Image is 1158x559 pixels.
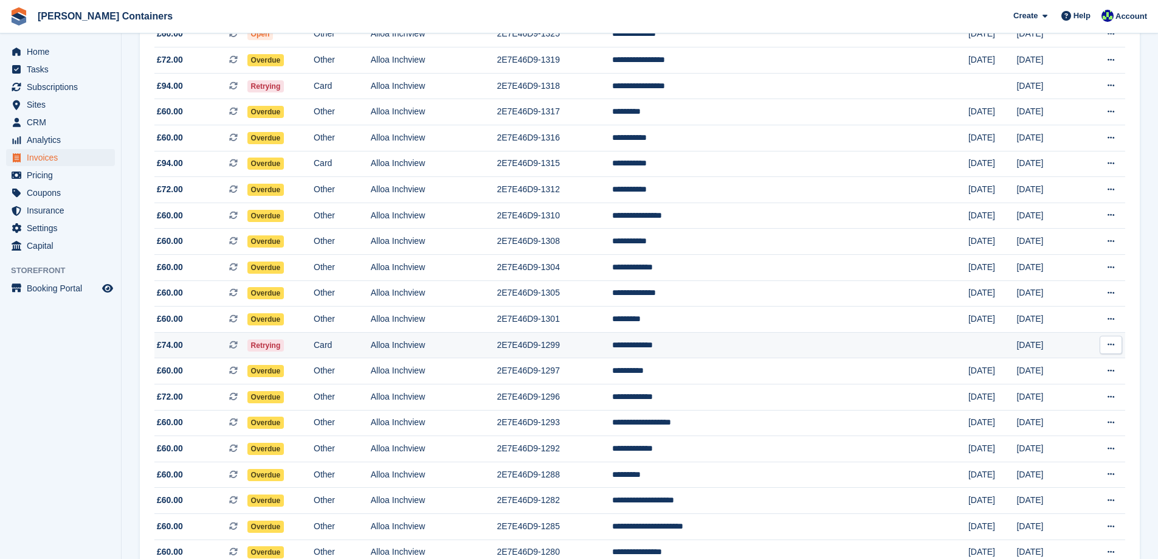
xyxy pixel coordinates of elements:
[247,417,284,429] span: Overdue
[247,184,284,196] span: Overdue
[497,410,612,436] td: 2E7E46D9-1293
[247,391,284,403] span: Overdue
[247,54,284,66] span: Overdue
[371,255,497,281] td: Alloa Inchview
[157,546,183,558] span: £60.00
[314,21,371,47] td: Other
[247,210,284,222] span: Overdue
[6,114,115,131] a: menu
[27,220,100,237] span: Settings
[1016,280,1079,307] td: [DATE]
[27,96,100,113] span: Sites
[314,410,371,436] td: Other
[968,488,1016,514] td: [DATE]
[247,80,284,92] span: Retrying
[1016,73,1079,99] td: [DATE]
[371,436,497,462] td: Alloa Inchview
[1016,462,1079,488] td: [DATE]
[157,416,183,429] span: £60.00
[968,384,1016,411] td: [DATE]
[1016,332,1079,358] td: [DATE]
[371,229,497,255] td: Alloa Inchview
[6,96,115,113] a: menu
[497,125,612,151] td: 2E7E46D9-1316
[157,235,183,248] span: £60.00
[27,237,100,254] span: Capital
[497,177,612,203] td: 2E7E46D9-1312
[497,203,612,229] td: 2E7E46D9-1310
[497,255,612,281] td: 2E7E46D9-1304
[314,203,371,229] td: Other
[157,313,183,325] span: £60.00
[1013,10,1038,22] span: Create
[247,443,284,455] span: Overdue
[157,183,183,196] span: £72.00
[968,21,1016,47] td: [DATE]
[497,21,612,47] td: 2E7E46D9-1325
[314,229,371,255] td: Other
[157,131,183,144] span: £60.00
[314,255,371,281] td: Other
[371,47,497,74] td: Alloa Inchview
[27,167,100,184] span: Pricing
[6,184,115,201] a: menu
[968,99,1016,125] td: [DATE]
[314,358,371,384] td: Other
[247,365,284,377] span: Overdue
[6,43,115,60] a: menu
[1016,358,1079,384] td: [DATE]
[27,149,100,166] span: Invoices
[157,54,183,66] span: £72.00
[247,132,284,144] span: Overdue
[247,546,284,558] span: Overdue
[27,280,100,297] span: Booking Portal
[27,61,100,78] span: Tasks
[371,203,497,229] td: Alloa Inchview
[968,125,1016,151] td: [DATE]
[1115,10,1147,23] span: Account
[314,307,371,333] td: Other
[27,114,100,131] span: CRM
[10,7,28,26] img: stora-icon-8386f47178a22dfd0bd8f6a31ec36ba5ce8667c1dd55bd0f319d3a0aa187defe.svg
[157,520,183,533] span: £60.00
[157,468,183,481] span: £60.00
[1016,488,1079,514] td: [DATE]
[27,43,100,60] span: Home
[968,255,1016,281] td: [DATE]
[247,28,274,40] span: Open
[968,280,1016,307] td: [DATE]
[1016,384,1079,411] td: [DATE]
[371,332,497,358] td: Alloa Inchview
[314,332,371,358] td: Card
[497,358,612,384] td: 2E7E46D9-1297
[314,436,371,462] td: Other
[371,488,497,514] td: Alloa Inchview
[314,177,371,203] td: Other
[968,177,1016,203] td: [DATE]
[371,99,497,125] td: Alloa Inchview
[314,280,371,307] td: Other
[968,513,1016,540] td: [DATE]
[1016,513,1079,540] td: [DATE]
[247,287,284,299] span: Overdue
[27,131,100,148] span: Analytics
[314,462,371,488] td: Other
[247,495,284,507] span: Overdue
[497,151,612,177] td: 2E7E46D9-1315
[6,149,115,166] a: menu
[6,202,115,219] a: menu
[247,521,284,533] span: Overdue
[968,203,1016,229] td: [DATE]
[968,47,1016,74] td: [DATE]
[371,513,497,540] td: Alloa Inchview
[497,47,612,74] td: 2E7E46D9-1319
[1101,10,1114,22] img: Audra Whitelaw
[968,358,1016,384] td: [DATE]
[33,6,177,26] a: [PERSON_NAME] Containers
[968,436,1016,462] td: [DATE]
[6,61,115,78] a: menu
[314,488,371,514] td: Other
[371,462,497,488] td: Alloa Inchview
[1016,436,1079,462] td: [DATE]
[497,513,612,540] td: 2E7E46D9-1285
